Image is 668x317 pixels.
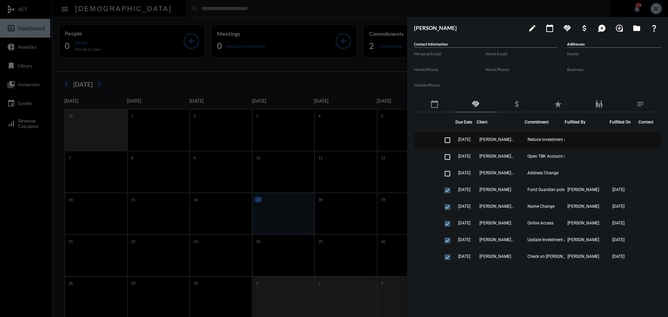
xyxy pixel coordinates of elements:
button: Add Commitment [560,21,574,35]
label: Business: [567,67,661,72]
h5: Contact Information [414,42,557,48]
button: edit person [525,21,539,35]
span: [DATE] [458,254,470,259]
mat-icon: maps_ugc [598,24,606,32]
span: [DATE] [458,221,470,225]
button: Add Business [578,21,591,35]
span: [PERSON_NAME] [479,254,511,259]
span: Name Change [527,204,555,209]
span: [PERSON_NAME] [567,221,599,225]
button: Add Mention [595,21,609,35]
span: [PERSON_NAME] - [PERSON_NAME] [479,154,514,159]
span: [PERSON_NAME] [567,204,599,209]
span: Address Change [527,171,558,175]
label: Home: [567,51,661,56]
span: [DATE] [612,271,625,276]
label: Work Email: [486,51,557,56]
mat-icon: handshake [563,24,571,32]
mat-icon: calendar_today [546,24,554,32]
mat-icon: notes [636,100,645,108]
h3: [PERSON_NAME] [414,25,522,31]
span: Reduce investment account contributions [527,137,597,142]
span: [PERSON_NAME] [567,271,599,276]
button: What If? [647,21,661,35]
span: [DATE] [612,187,625,192]
button: Archives [630,21,644,35]
span: [DATE] [458,154,470,159]
span: Open TBK Account and update distribution amounts [527,154,597,159]
span: [DATE] [458,237,470,242]
th: Commitment [525,112,565,132]
button: Add meeting [543,21,557,35]
span: [DATE] [612,204,625,209]
mat-icon: edit [528,24,536,32]
mat-icon: attach_money [513,100,521,108]
span: [PERSON_NAME] - [PERSON_NAME] [479,137,514,142]
span: Online Access [527,221,554,225]
mat-icon: star_rate [554,100,562,108]
span: [DATE] [612,254,625,259]
span: [DATE] [612,237,625,242]
label: Mobile Phone: [414,82,486,88]
span: [PERSON_NAME] [567,187,599,192]
span: [PERSON_NAME] [567,254,599,259]
label: Work Phone: [486,67,557,72]
span: Check on [PERSON_NAME]'s policy status [527,254,597,259]
label: Personal Email: [414,51,486,56]
span: [PERSON_NAME] - [PERSON_NAME] [479,204,514,209]
th: Client [477,112,525,132]
th: Fulfilled By [565,112,609,132]
th: Content [635,112,661,132]
th: Due Date [455,112,477,132]
mat-icon: family_restroom [595,100,603,108]
span: Fund Guardian policies from HUB account [527,187,597,192]
button: Add Introduction [612,21,626,35]
span: [DATE] [458,171,470,175]
mat-icon: calendar_today [430,100,439,108]
span: [DATE] [458,204,470,209]
mat-icon: handshake [471,100,480,108]
mat-icon: question_mark [650,24,658,32]
span: [PERSON_NAME] [479,271,511,276]
mat-icon: folder [633,24,641,32]
span: [DATE] [458,137,470,142]
th: Fulfilled On [610,112,635,132]
mat-icon: loupe [615,24,623,32]
span: [DATE] [458,271,470,276]
span: [PERSON_NAME] - [PERSON_NAME] [479,237,514,242]
span: [PERSON_NAME] [479,221,511,225]
span: Link [PERSON_NAME] policy to the LBS [527,271,597,276]
label: Home Phone: [414,67,486,72]
mat-icon: attach_money [580,24,589,32]
span: Update Investment Account Drips [527,237,590,242]
h5: Addresses [567,42,661,48]
span: [PERSON_NAME] [567,237,599,242]
span: [DATE] [612,221,625,225]
span: [PERSON_NAME] - [PERSON_NAME] [479,171,514,175]
span: [PERSON_NAME] [479,187,511,192]
span: [DATE] [458,187,470,192]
